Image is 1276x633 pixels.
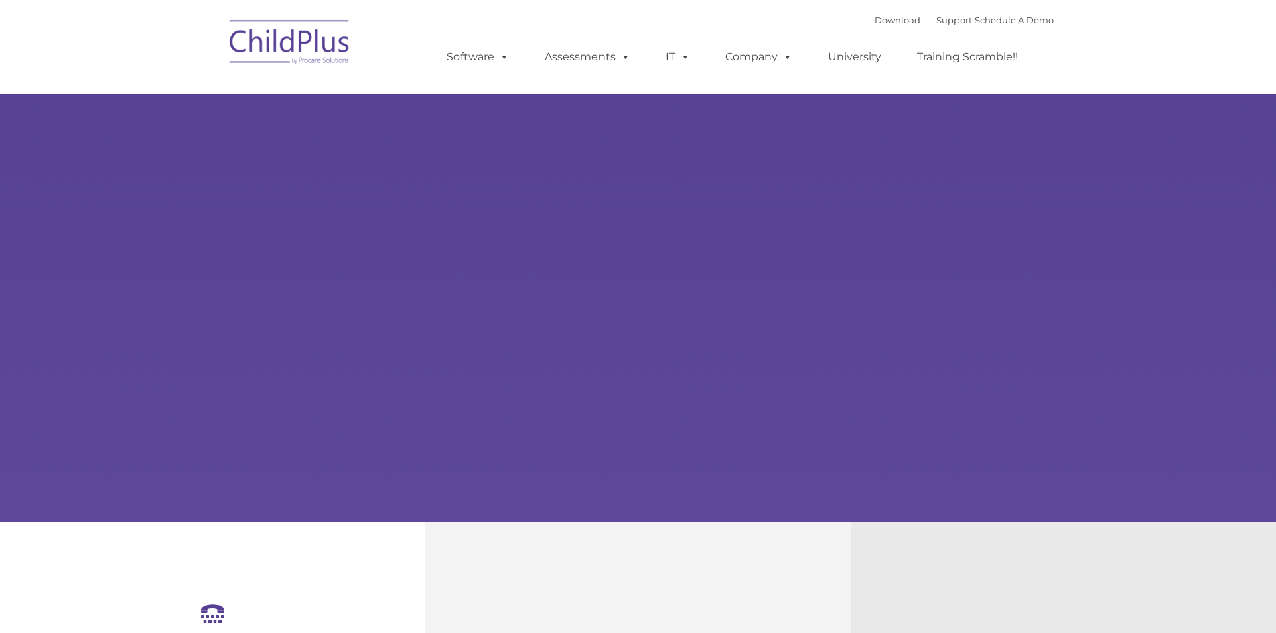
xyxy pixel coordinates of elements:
a: Download [875,15,920,25]
a: Assessments [531,44,644,70]
font: | [875,15,1054,25]
a: University [814,44,895,70]
a: IT [652,44,703,70]
a: Training Scramble!! [904,44,1032,70]
a: Schedule A Demo [975,15,1054,25]
a: Software [433,44,522,70]
a: Support [936,15,972,25]
img: ChildPlus by Procare Solutions [223,11,357,78]
a: Company [712,44,806,70]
